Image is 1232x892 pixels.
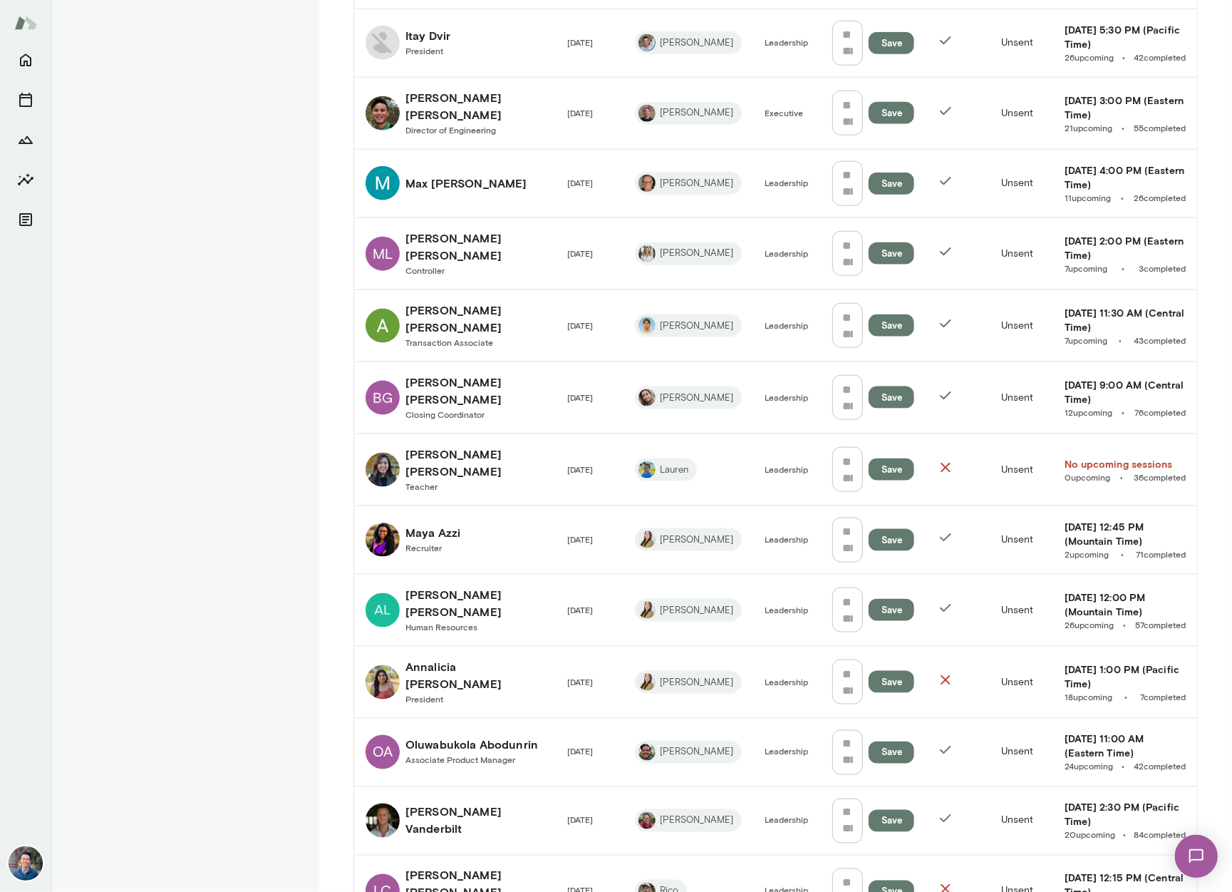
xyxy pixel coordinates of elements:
[1065,471,1110,483] a: 0upcoming
[567,605,593,615] span: [DATE]
[405,804,544,838] h6: [PERSON_NAME] Vanderbilt
[1135,619,1186,630] a: 57completed
[366,230,544,278] a: ML[PERSON_NAME] [PERSON_NAME]Controller
[1065,192,1111,203] a: 11upcoming
[638,175,656,192] img: Geoff Apps
[1065,691,1112,702] span: 18 upcoming
[567,392,593,402] span: [DATE]
[638,674,656,691] img: Michelle Doan
[1065,457,1186,471] a: No upcoming sessions
[638,245,656,262] img: Jennifer Palazzo
[366,26,544,60] a: Itay DvirItay DvirPresident
[1136,548,1186,560] span: 71 completed
[567,464,593,474] span: [DATE]
[366,166,544,200] a: Max MillerMax [PERSON_NAME]
[651,463,697,477] span: Lauren
[366,302,544,350] a: Annabelle Kim[PERSON_NAME] [PERSON_NAME]Transaction Associate
[765,320,808,330] span: Leadership
[405,586,544,620] h6: [PERSON_NAME] [PERSON_NAME]
[1065,23,1186,51] h6: [DATE] 5:30 PM (Pacific Time)
[405,658,544,692] h6: Annalicia [PERSON_NAME]
[638,812,656,829] img: Patrick Donohue
[366,26,400,60] img: Itay Dvir
[765,108,803,118] span: Executive
[651,319,742,333] span: [PERSON_NAME]
[1139,262,1186,274] a: 3completed
[366,96,400,130] img: Adrian Bautista
[366,309,400,343] img: Annabelle Kim
[366,381,400,415] div: BG
[765,747,808,757] span: Leadership
[765,178,808,188] span: Leadership
[1065,801,1186,829] a: [DATE] 2:30 PM (Pacific Time)
[1065,192,1111,203] span: 11 upcoming
[638,317,656,334] img: Jered Odegard
[1065,406,1112,418] span: 12 upcoming
[869,102,914,124] button: Save
[405,230,544,264] h6: [PERSON_NAME] [PERSON_NAME]
[1135,619,1186,630] span: 57 completed
[11,205,40,234] button: Documents
[869,671,914,693] button: Save
[9,846,43,881] img: Alex Yu
[651,247,742,260] span: [PERSON_NAME]
[1134,192,1186,203] span: 26 completed
[567,108,593,118] span: [DATE]
[11,86,40,114] button: Sessions
[366,446,544,494] a: Kimberly Yao[PERSON_NAME] [PERSON_NAME]Teacher
[1134,829,1186,841] span: 84 completed
[1065,378,1186,406] a: [DATE] 9:00 AM (Central Time)
[869,386,914,409] button: Save
[1134,406,1186,418] a: 76completed
[405,524,460,541] h6: Maya Azzi
[405,543,442,553] span: Recruiter
[366,735,544,769] a: OAOluwabukola AbodunrinAssociate Product Manager
[1065,520,1186,548] a: [DATE] 12:45 PM (Mountain Time)
[1134,334,1186,346] a: 43completed
[1065,662,1186,691] a: [DATE] 1:00 PM (Pacific Time)
[1065,262,1107,274] span: 7 upcoming
[405,302,544,336] h6: [PERSON_NAME] [PERSON_NAME]
[990,719,1053,787] td: Unsent
[1065,691,1112,702] a: 18upcoming
[1065,334,1186,346] span: •
[1065,306,1186,334] a: [DATE] 11:30 AM (Central Time)
[405,175,527,192] h6: Max [PERSON_NAME]
[765,392,808,402] span: Leadership
[1065,262,1186,274] span: •
[1065,548,1109,560] span: 2 upcoming
[638,744,656,761] img: Mike Valdez Landeros
[1065,234,1186,262] a: [DATE] 2:00 PM (Eastern Time)
[366,237,400,271] div: ML
[869,599,914,621] button: Save
[11,125,40,154] button: Growth Plan
[1065,829,1115,841] a: 20upcoming
[869,32,914,54] button: Save
[1065,192,1186,203] span: •
[1134,761,1186,772] a: 42completed
[366,166,400,200] img: Max Miller
[1134,829,1186,841] a: 84completed
[11,46,40,74] button: Home
[366,665,400,699] img: Annalicia Anaya
[990,9,1053,78] td: Unsent
[990,218,1053,290] td: Unsent
[765,464,808,474] span: Leadership
[651,391,742,405] span: [PERSON_NAME]
[1065,51,1114,63] span: 26 upcoming
[405,446,544,480] h6: [PERSON_NAME] [PERSON_NAME]
[1065,829,1115,841] span: 20 upcoming
[405,265,445,275] span: Controller
[990,787,1053,856] td: Unsent
[990,434,1053,506] td: Unsent
[765,37,808,47] span: Leadership
[1065,732,1186,761] a: [DATE] 11:00 AM (Eastern Time)
[1134,406,1186,418] span: 76 completed
[990,362,1053,434] td: Unsent
[1065,761,1186,772] span: •
[765,534,808,544] span: Leadership
[366,804,544,838] a: Ryan Vanderbilt[PERSON_NAME] Vanderbilt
